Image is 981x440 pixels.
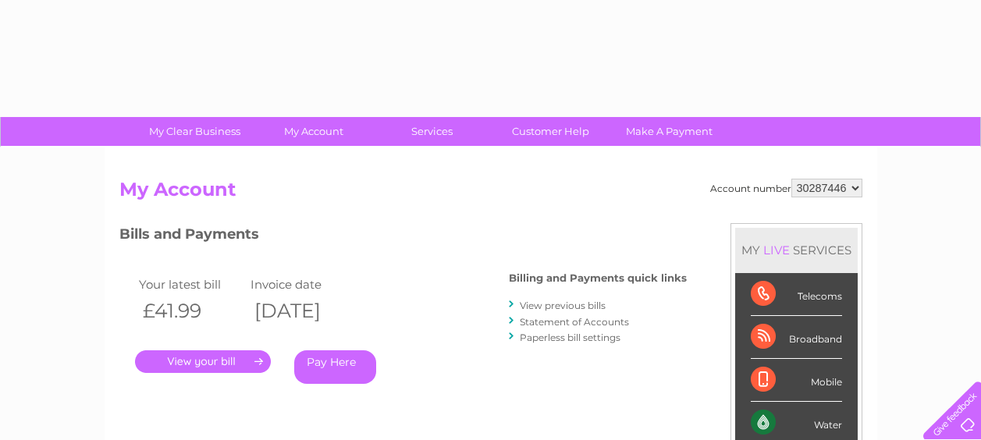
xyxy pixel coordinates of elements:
td: Invoice date [247,274,359,295]
div: Mobile [751,359,842,402]
div: MY SERVICES [735,228,858,272]
a: Customer Help [486,117,615,146]
div: Telecoms [751,273,842,316]
h4: Billing and Payments quick links [509,272,687,284]
a: My Clear Business [130,117,259,146]
div: Broadband [751,316,842,359]
a: Make A Payment [605,117,734,146]
a: My Account [249,117,378,146]
a: Services [368,117,496,146]
h2: My Account [119,179,862,208]
h3: Bills and Payments [119,223,687,250]
a: Pay Here [294,350,376,384]
th: [DATE] [247,295,359,327]
a: Statement of Accounts [520,316,629,328]
a: View previous bills [520,300,606,311]
th: £41.99 [135,295,247,327]
a: . [135,350,271,373]
a: Paperless bill settings [520,332,620,343]
div: Account number [710,179,862,197]
div: LIVE [760,243,793,257]
td: Your latest bill [135,274,247,295]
